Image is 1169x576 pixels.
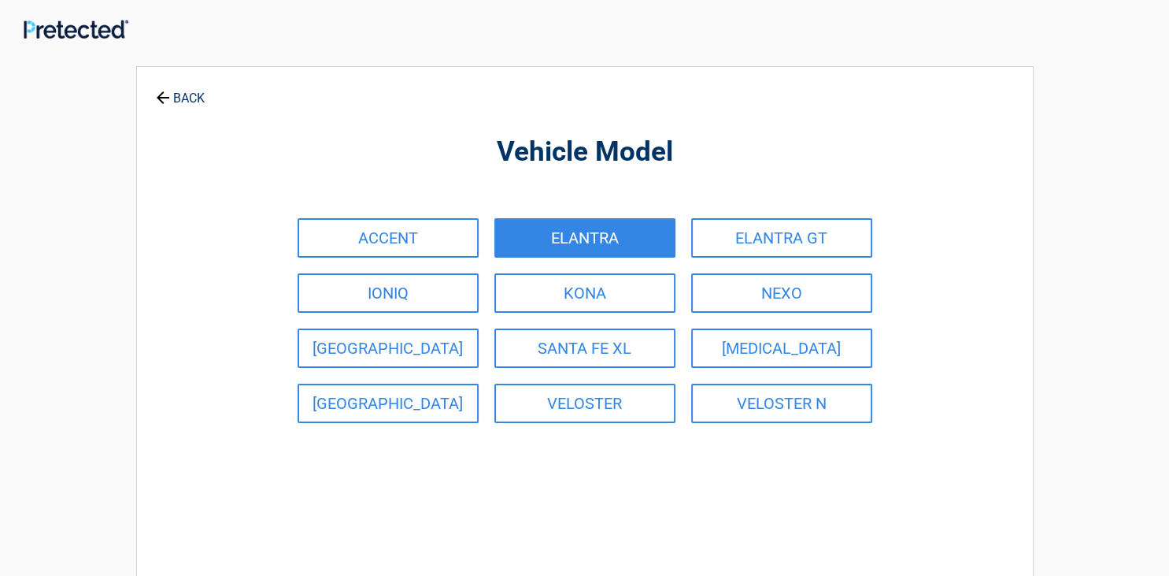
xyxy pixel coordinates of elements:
a: IONIQ [298,273,479,313]
a: VELOSTER [494,384,675,423]
a: ELANTRA GT [691,218,872,258]
a: SANTA FE XL [494,329,675,368]
a: [GEOGRAPHIC_DATA] [298,329,479,368]
img: Main Logo [24,20,128,39]
a: [GEOGRAPHIC_DATA] [298,384,479,423]
a: ELANTRA [494,218,675,258]
a: NEXO [691,273,872,313]
h2: Vehicle Model [224,134,946,171]
a: [MEDICAL_DATA] [691,329,872,368]
a: ACCENT [298,218,479,258]
a: VELOSTER N [691,384,872,423]
a: KONA [494,273,675,313]
a: BACK [153,77,208,105]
